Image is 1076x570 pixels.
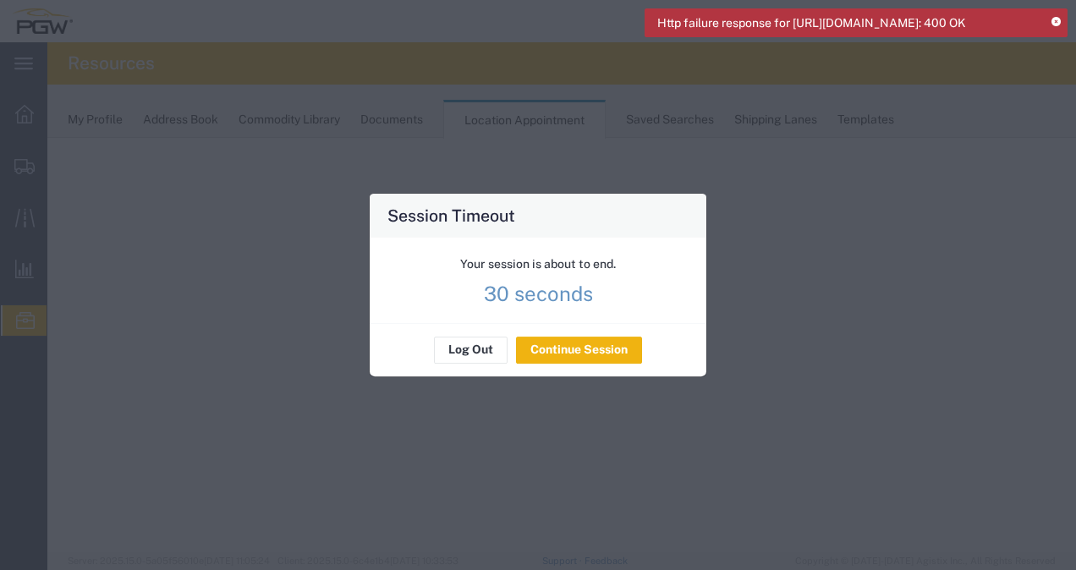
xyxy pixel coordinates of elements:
[460,255,616,273] div: Your session is about to end.
[516,337,642,364] button: Continue Session
[484,285,593,302] p: 30 seconds
[387,203,515,227] h4: Session Timeout
[657,14,966,32] span: Http failure response for [URL][DOMAIN_NAME]: 400 OK
[434,337,508,364] button: Log Out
